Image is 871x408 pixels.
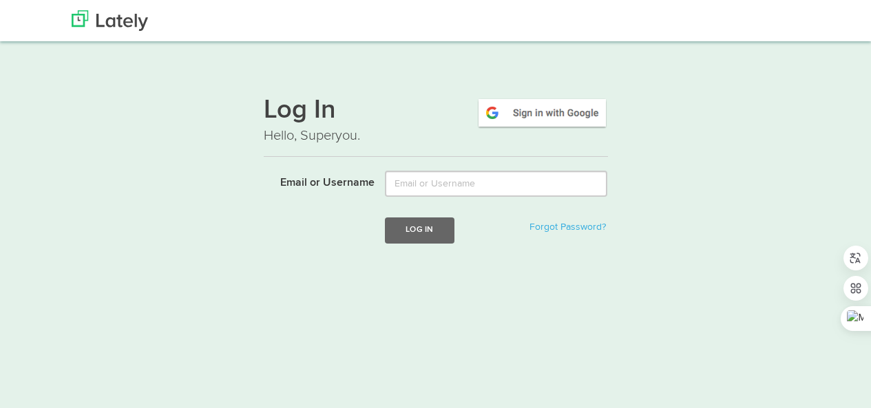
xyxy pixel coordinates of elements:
button: Log In [385,217,454,243]
img: google-signin.png [476,97,608,129]
a: Forgot Password? [529,222,606,232]
input: Email or Username [385,171,607,197]
label: Email or Username [253,171,375,191]
img: Lately [72,10,148,31]
p: Hello, Superyou. [264,126,608,146]
h1: Log In [264,97,608,126]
